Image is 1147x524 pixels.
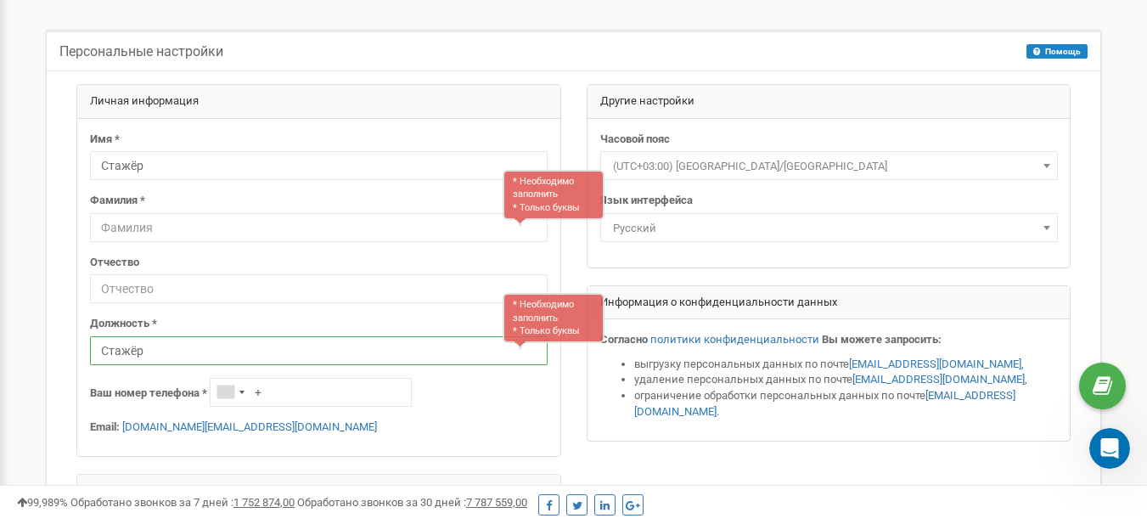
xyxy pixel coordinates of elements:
a: политики конфиденциальности [650,333,819,346]
div: Другие настройки [588,85,1071,119]
div: 📌 дізнатися, як впровадити функцію максимально ефективно; [27,150,265,183]
button: Отправить сообщение… [291,349,318,376]
button: Главная [266,7,298,39]
div: 📌 зрозуміти, як АІ допоможе у виявленні інсайтів із розмов; [27,109,265,142]
span: Обработано звонков за 7 дней : [70,496,295,509]
button: Средство выбора GIF-файла [53,356,67,369]
span: 99,989% [17,496,68,509]
li: ограничение обработки персональных данных по почте . [634,388,1058,420]
h1: Oleksandr [82,8,150,21]
a: [EMAIL_ADDRESS][DOMAIN_NAME] [849,358,1021,370]
strong: Email: [90,420,120,433]
div: * Необходимо заполнить * Только буквы [503,170,604,220]
label: Часовой пояс [600,132,670,148]
input: +1-800-555-55-55 [210,378,412,407]
div: 📌 оцінити переваги для для себе і бізнесу вже на старті. [27,192,265,225]
button: go back [11,7,43,39]
div: Информация о конфиденциальности данных [588,286,1071,320]
u: 1 752 874,00 [233,496,295,509]
label: Должность * [90,316,157,332]
span: Русский [600,213,1058,242]
button: Средство выбора эмодзи [26,356,40,369]
li: удаление персональных данных по почте , [634,372,1058,388]
div: Telephone country code [211,379,250,406]
span: (UTC+03:00) Europe/Kiev [606,155,1052,178]
label: Отчество [90,255,139,271]
label: Ваш номер телефона * [90,386,207,402]
div: Консультація займе мінімум часу, але дасть максимум користі для оптимізації роботи з клієнтами. [27,234,265,285]
span: Русский [606,217,1052,240]
input: Должность [90,336,548,365]
div: 📌 отримати повну інформацію про функціонал AI-аналізу дзвінків; [27,67,265,100]
h5: Персональные настройки [59,44,223,59]
label: Имя * [90,132,120,148]
input: Фамилия [90,213,548,242]
div: Личная информация [77,85,560,119]
button: Помощь [1026,44,1088,59]
div: * Необходимо заполнить * Только буквы [503,293,604,343]
textarea: Ваше сообщение... [14,320,325,349]
input: Отчество [90,274,548,303]
div: Смена пароля [77,475,560,509]
a: [DOMAIN_NAME][EMAIL_ADDRESS][DOMAIN_NAME] [122,420,377,433]
img: Profile image for Oleksandr [48,9,76,37]
button: Добавить вложение [81,356,94,369]
span: (UTC+03:00) Europe/Kiev [600,151,1058,180]
strong: Согласно [600,333,648,346]
div: Oleksandr • 3 ч назад [27,306,143,316]
a: [EMAIL_ADDRESS][DOMAIN_NAME] [634,389,1015,418]
u: 7 787 559,00 [466,496,527,509]
iframe: Intercom live chat [1089,428,1130,469]
label: Фамилия * [90,193,145,209]
label: Язык интерфейса [600,193,693,209]
a: [EMAIL_ADDRESS][DOMAIN_NAME] [852,373,1025,386]
p: Был в сети 6 ч назад [82,21,204,38]
strong: Вы можете запросить: [822,333,942,346]
li: выгрузку персональных данных по почте , [634,357,1058,373]
input: Имя [90,151,548,180]
span: Обработано звонков за 30 дней : [297,496,527,509]
div: Закрыть [298,7,329,37]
